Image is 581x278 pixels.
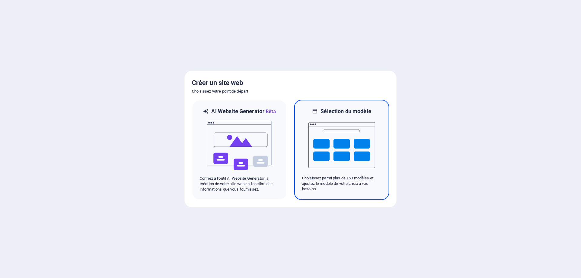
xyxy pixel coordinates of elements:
[264,109,276,114] span: Bêta
[200,176,279,192] p: Confiez à l'outil AI Website Generator la création de votre site web en fonction des informations...
[320,108,371,115] h6: Sélection du modèle
[192,78,389,88] h5: Créer un site web
[294,100,389,200] div: Sélection du modèleChoisissez parmi plus de 150 modèles et ajustez-le modèle de votre choix à vos...
[192,88,389,95] h6: Choisissez votre point de départ
[302,175,381,192] p: Choisissez parmi plus de 150 modèles et ajustez-le modèle de votre choix à vos besoins.
[192,100,287,200] div: AI Website GeneratorBêtaaiConfiez à l'outil AI Website Generator la création de votre site web en...
[206,115,273,176] img: ai
[211,108,276,115] h6: AI Website Generator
